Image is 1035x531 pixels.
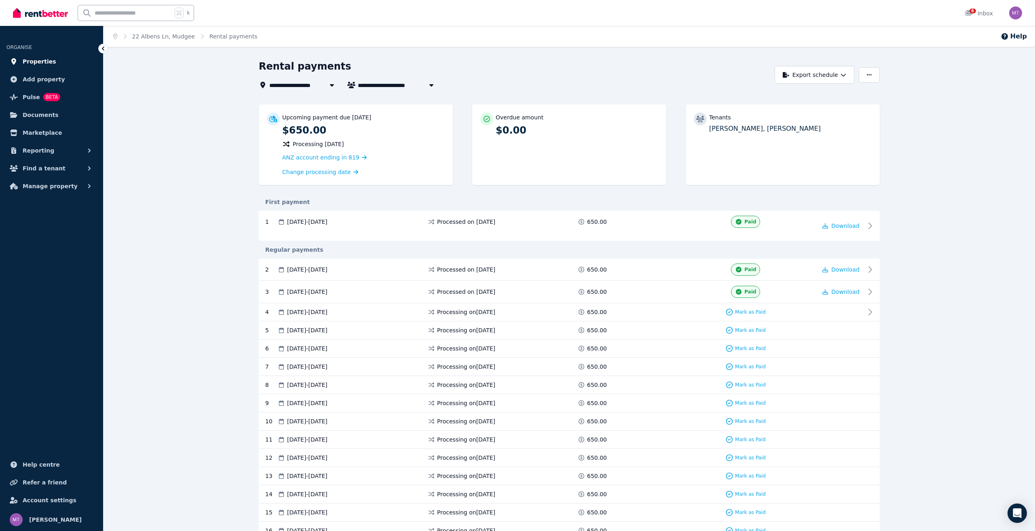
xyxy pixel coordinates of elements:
[1008,503,1027,523] div: Open Intercom Messenger
[265,286,277,298] div: 3
[6,53,97,70] a: Properties
[265,218,277,226] div: 1
[265,263,277,276] div: 2
[23,478,67,487] span: Refer a friend
[265,472,277,480] div: 13
[437,381,495,389] span: Processing on [DATE]
[23,164,65,173] span: Find a tenant
[735,327,766,333] span: Mark as Paid
[209,32,258,40] span: Rental payments
[265,344,277,353] div: 6
[43,93,60,101] span: BETA
[6,71,97,87] a: Add property
[735,400,766,406] span: Mark as Paid
[587,363,607,371] span: 650.00
[6,89,97,105] a: PulseBETA
[6,160,97,176] button: Find a tenant
[287,308,327,316] span: [DATE] - [DATE]
[287,363,327,371] span: [DATE] - [DATE]
[287,344,327,353] span: [DATE] - [DATE]
[1001,32,1027,41] button: Help
[287,399,327,407] span: [DATE] - [DATE]
[775,66,854,84] button: Export schedule
[587,326,607,334] span: 650.00
[744,289,756,295] span: Paid
[1009,6,1022,19] img: Matt Teague
[437,417,495,425] span: Processing on [DATE]
[587,472,607,480] span: 650.00
[587,344,607,353] span: 650.00
[437,344,495,353] span: Processing on [DATE]
[709,113,731,121] p: Tenants
[259,246,880,254] div: Regular payments
[265,508,277,516] div: 15
[587,490,607,498] span: 650.00
[23,181,78,191] span: Manage property
[282,124,445,137] p: $650.00
[709,124,872,134] p: [PERSON_NAME], [PERSON_NAME]
[29,515,82,525] span: [PERSON_NAME]
[6,178,97,194] button: Manage property
[287,454,327,462] span: [DATE] - [DATE]
[13,7,68,19] img: RentBetter
[23,74,65,84] span: Add property
[587,417,607,425] span: 650.00
[587,399,607,407] span: 650.00
[287,381,327,389] span: [DATE] - [DATE]
[587,308,607,316] span: 650.00
[496,124,658,137] p: $0.00
[287,490,327,498] span: [DATE] - [DATE]
[6,474,97,491] a: Refer a friend
[437,218,495,226] span: Processed on [DATE]
[265,490,277,498] div: 14
[587,508,607,516] span: 650.00
[287,265,327,274] span: [DATE] - [DATE]
[744,219,756,225] span: Paid
[437,265,495,274] span: Processed on [DATE]
[965,9,993,17] div: Inbox
[437,308,495,316] span: Processing on [DATE]
[287,288,327,296] span: [DATE] - [DATE]
[259,60,351,73] h1: Rental payments
[265,399,277,407] div: 9
[187,10,190,16] span: k
[735,509,766,516] span: Mark as Paid
[23,57,56,66] span: Properties
[735,473,766,479] span: Mark as Paid
[437,435,495,444] span: Processing on [DATE]
[23,146,54,155] span: Reporting
[735,418,766,425] span: Mark as Paid
[6,107,97,123] a: Documents
[103,26,267,47] nav: Breadcrumb
[265,363,277,371] div: 7
[293,140,344,148] span: Processing [DATE]
[287,472,327,480] span: [DATE] - [DATE]
[735,436,766,443] span: Mark as Paid
[587,265,607,274] span: 650.00
[282,168,351,176] span: Change processing date
[265,454,277,462] div: 12
[23,92,40,102] span: Pulse
[822,222,860,230] button: Download
[23,128,62,138] span: Marketplace
[437,326,495,334] span: Processing on [DATE]
[735,455,766,461] span: Mark as Paid
[735,345,766,352] span: Mark as Paid
[6,125,97,141] a: Marketplace
[822,288,860,296] button: Download
[287,326,327,334] span: [DATE] - [DATE]
[265,417,277,425] div: 10
[23,460,60,469] span: Help centre
[735,309,766,315] span: Mark as Paid
[265,381,277,389] div: 8
[287,508,327,516] span: [DATE] - [DATE]
[437,399,495,407] span: Processing on [DATE]
[6,457,97,473] a: Help centre
[282,168,358,176] a: Change processing date
[282,154,359,161] span: ANZ account ending in 819
[587,381,607,389] span: 650.00
[437,288,495,296] span: Processed on [DATE]
[831,289,860,295] span: Download
[265,326,277,334] div: 5
[587,454,607,462] span: 650.00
